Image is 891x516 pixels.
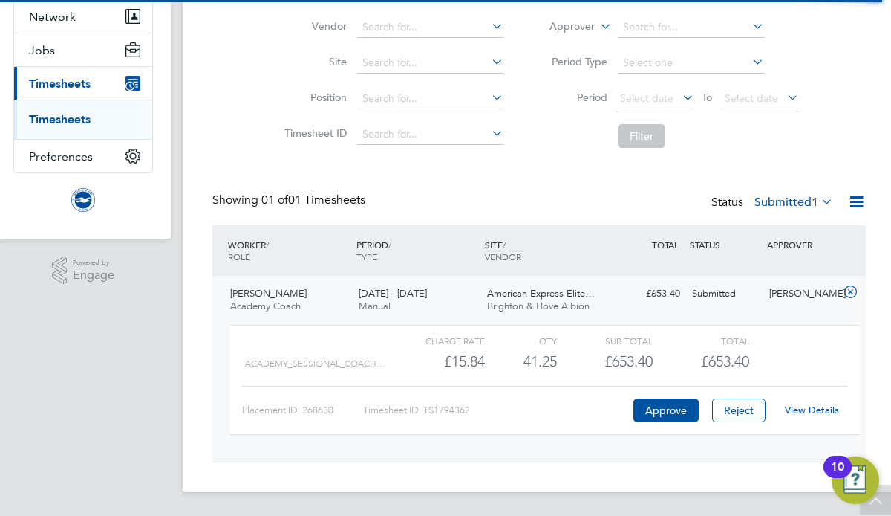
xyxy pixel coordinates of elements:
label: Site [280,55,347,68]
label: Period [541,91,607,104]
div: Placement ID: 268630 [242,399,363,422]
span: Jobs [29,43,55,57]
input: Search for... [357,124,503,145]
button: Jobs [14,33,152,66]
div: Sub Total [557,332,653,349]
div: PERIOD [353,231,481,270]
span: Select date [725,91,778,105]
div: Showing [212,193,368,208]
div: 10 [831,467,844,486]
div: APPROVER [763,231,841,258]
div: QTY [485,332,557,349]
span: To [697,88,717,107]
span: TYPE [356,251,377,262]
div: Total [653,332,748,349]
a: Go to home page [13,188,153,212]
span: Academy Coach [230,300,301,312]
span: / [503,239,506,251]
div: STATUS [686,231,763,258]
span: TOTAL [652,239,679,251]
div: [PERSON_NAME] [763,282,841,306]
label: Position [280,91,347,104]
div: Timesheets [14,100,152,139]
input: Search for... [357,88,503,109]
span: [DATE] - [DATE] [359,287,427,300]
button: Approve [633,399,699,422]
span: [PERSON_NAME] [230,287,307,300]
div: Timesheet ID: TS1794362 [363,399,630,422]
button: Preferences [14,140,152,172]
div: WORKER [224,231,353,270]
a: Powered byEngage [52,257,115,285]
span: Brighton & Hove Albion [487,300,590,312]
span: Network [29,10,76,24]
button: Open Resource Center, 10 new notifications [832,457,879,504]
div: Status [711,193,836,213]
div: £653.40 [609,282,686,306]
a: Timesheets [29,112,91,126]
span: 01 of [261,193,288,207]
span: Powered by [73,257,114,269]
span: ACADEMY_SESSIONAL_COACH… [245,358,385,369]
span: / [388,239,391,251]
span: Timesheets [29,77,91,91]
div: Submitted [686,282,763,306]
button: Filter [618,124,665,148]
span: / [266,239,269,251]
div: £653.40 [557,349,653,374]
div: 41.25 [485,349,557,374]
label: Approver [528,19,595,34]
span: 1 [812,195,818,210]
span: Preferences [29,149,93,164]
span: ROLE [228,251,250,262]
button: Timesheets [14,67,152,100]
label: Timesheet ID [280,126,347,140]
span: Engage [73,269,114,282]
input: Search for... [357,53,503,74]
label: Period Type [541,55,607,68]
span: American Express Elite… [487,287,595,300]
input: Search for... [618,17,764,38]
button: Reject [712,399,766,422]
span: £653.40 [701,352,749,370]
span: Select date [620,91,673,105]
label: Vendor [280,19,347,33]
div: SITE [481,231,610,270]
span: VENDOR [485,251,521,262]
input: Select one [618,53,764,74]
div: Charge rate [389,332,485,349]
label: Submitted [754,195,833,210]
input: Search for... [357,17,503,38]
span: Manual [359,300,391,312]
img: brightonandhovealbion-logo-retina.png [71,188,95,212]
div: £15.84 [389,349,485,374]
a: View Details [785,404,839,416]
span: 01 Timesheets [261,193,365,207]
